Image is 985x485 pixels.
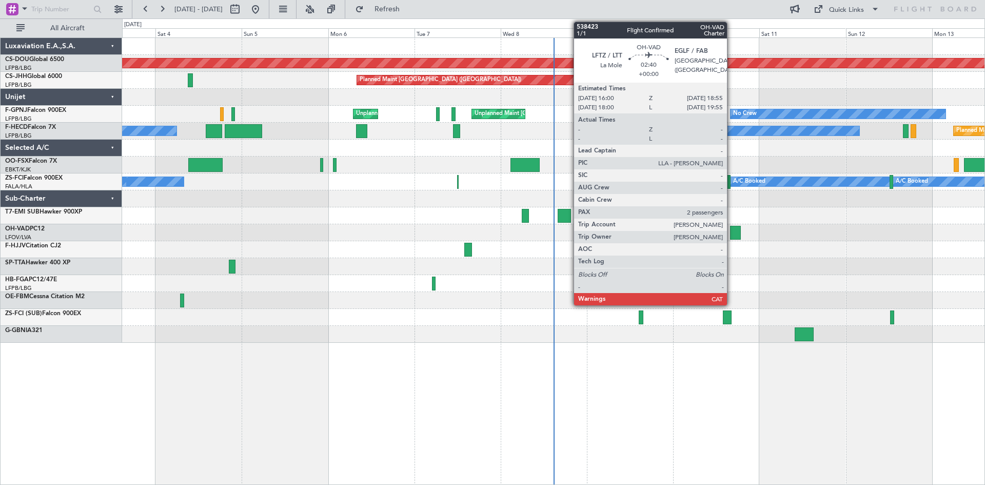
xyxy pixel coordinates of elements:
[5,234,31,241] a: LFOV/LVA
[5,158,29,164] span: OO-FSX
[587,28,673,37] div: Thu 9
[5,107,66,113] a: F-GPNJFalcon 900EX
[733,174,765,189] div: A/C Booked
[11,20,111,36] button: All Aircraft
[829,5,864,15] div: Quick Links
[5,260,26,266] span: SP-TTA
[673,28,759,37] div: Fri 10
[366,6,409,13] span: Refresh
[5,327,27,334] span: G-GBNI
[694,123,717,139] div: No Crew
[124,21,142,29] div: [DATE]
[5,284,32,292] a: LFPB/LBG
[475,106,643,122] div: Unplanned Maint [GEOGRAPHIC_DATA] ([GEOGRAPHIC_DATA])
[5,277,29,283] span: HB-FGA
[174,5,223,14] span: [DATE] - [DATE]
[896,174,928,189] div: A/C Booked
[733,106,757,122] div: No Crew
[5,175,24,181] span: ZS-FCI
[5,124,28,130] span: F-HECD
[5,209,40,215] span: T7-EMI SUB
[5,327,43,334] a: G-GBNIA321
[5,64,32,72] a: LFPB/LBG
[5,277,57,283] a: HB-FGAPC12/47E
[5,311,42,317] span: ZS-FCI (SUB)
[636,157,756,172] div: Planned Maint Kortrijk-[GEOGRAPHIC_DATA]
[5,56,29,63] span: CS-DOU
[27,25,108,32] span: All Aircraft
[645,174,678,189] div: A/C Booked
[356,106,525,122] div: Unplanned Maint [GEOGRAPHIC_DATA] ([GEOGRAPHIC_DATA])
[759,28,845,37] div: Sat 11
[5,73,27,80] span: CS-JHH
[5,124,56,130] a: F-HECDFalcon 7X
[5,260,70,266] a: SP-TTAHawker 400 XP
[5,175,63,181] a: ZS-FCIFalcon 900EX
[328,28,415,37] div: Mon 6
[5,183,32,190] a: FALA/HLA
[809,1,884,17] button: Quick Links
[5,226,45,232] a: OH-VADPC12
[501,28,587,37] div: Wed 8
[5,158,57,164] a: OO-FSXFalcon 7X
[846,28,932,37] div: Sun 12
[31,2,90,17] input: Trip Number
[5,311,81,317] a: ZS-FCI (SUB)Falcon 900EX
[5,56,64,63] a: CS-DOUGlobal 6500
[5,294,29,300] span: OE-FBM
[5,294,85,300] a: OE-FBMCessna Citation M2
[5,132,32,140] a: LFPB/LBG
[350,1,412,17] button: Refresh
[5,107,27,113] span: F-GPNJ
[5,209,82,215] a: T7-EMI SUBHawker 900XP
[5,81,32,89] a: LFPB/LBG
[5,166,31,173] a: EBKT/KJK
[5,243,61,249] a: F-HJJVCitation CJ2
[242,28,328,37] div: Sun 5
[5,73,62,80] a: CS-JHHGlobal 6000
[5,226,30,232] span: OH-VAD
[415,28,501,37] div: Tue 7
[5,243,26,249] span: F-HJJV
[5,115,32,123] a: LFPB/LBG
[360,72,521,88] div: Planned Maint [GEOGRAPHIC_DATA] ([GEOGRAPHIC_DATA])
[155,28,242,37] div: Sat 4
